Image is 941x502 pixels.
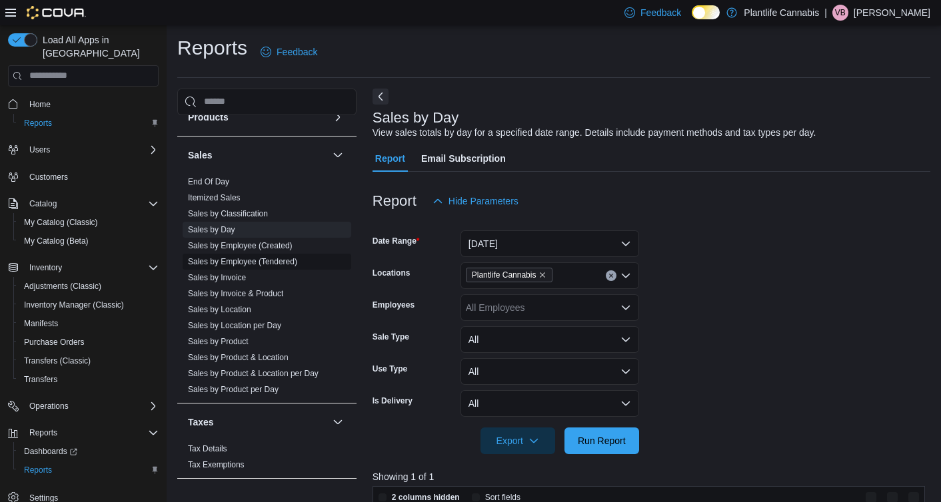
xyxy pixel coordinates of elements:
[3,423,164,442] button: Reports
[24,425,63,441] button: Reports
[461,358,639,385] button: All
[188,257,297,266] a: Sales by Employee (Tendered)
[13,114,164,132] button: Reports
[188,225,235,234] a: Sales by Day
[24,446,77,457] span: Dashboards
[188,209,268,218] a: Sales by Classification
[188,240,293,251] span: Sales by Employee (Created)
[373,470,930,483] p: Showing 1 of 1
[24,142,55,158] button: Users
[3,167,164,186] button: Customers
[373,236,420,246] label: Date Range
[19,233,159,249] span: My Catalog (Beta)
[24,337,85,348] span: Purchase Orders
[19,115,57,131] a: Reports
[620,270,631,281] button: Open list of options
[24,398,159,414] span: Operations
[373,110,459,126] h3: Sales by Day
[3,258,164,277] button: Inventory
[19,115,159,131] span: Reports
[19,297,129,313] a: Inventory Manager (Classic)
[24,260,159,276] span: Inventory
[24,425,159,441] span: Reports
[29,99,51,110] span: Home
[373,364,407,374] label: Use Type
[19,353,159,369] span: Transfers (Classic)
[19,214,103,230] a: My Catalog (Classic)
[13,370,164,389] button: Transfers
[449,194,518,208] span: Hide Parameters
[832,5,848,21] div: Victoria Brown
[488,427,547,454] span: Export
[373,89,389,105] button: Next
[29,198,57,209] span: Catalog
[19,316,159,332] span: Manifests
[29,427,57,438] span: Reports
[373,193,417,209] h3: Report
[373,268,411,278] label: Locations
[24,196,62,212] button: Catalog
[24,281,101,292] span: Adjustments (Classic)
[188,415,327,429] button: Taxes
[177,174,357,403] div: Sales
[24,97,56,113] a: Home
[24,142,159,158] span: Users
[24,465,52,475] span: Reports
[854,5,930,21] p: [PERSON_NAME]
[177,35,247,61] h1: Reports
[19,214,159,230] span: My Catalog (Classic)
[835,5,846,21] span: VB
[188,273,246,282] a: Sales by Invoice
[24,169,73,185] a: Customers
[578,434,626,447] span: Run Report
[29,144,50,155] span: Users
[13,352,164,370] button: Transfers (Classic)
[188,369,319,378] a: Sales by Product & Location per Day
[373,300,415,310] label: Employees
[255,39,323,65] a: Feedback
[29,401,69,411] span: Operations
[13,296,164,314] button: Inventory Manager (Classic)
[19,462,159,478] span: Reports
[692,5,720,19] input: Dark Mode
[606,270,616,281] button: Clear input
[188,305,251,314] a: Sales by Location
[480,427,555,454] button: Export
[19,233,94,249] a: My Catalog (Beta)
[188,193,241,202] a: Itemized Sales
[24,96,159,113] span: Home
[13,314,164,333] button: Manifests
[188,111,229,124] h3: Products
[427,188,524,214] button: Hide Parameters
[24,356,91,366] span: Transfers (Classic)
[640,6,681,19] span: Feedback
[13,232,164,250] button: My Catalog (Beta)
[188,337,249,346] a: Sales by Product
[188,444,227,453] a: Tax Details
[13,461,164,479] button: Reports
[277,45,317,59] span: Feedback
[19,334,90,350] a: Purchase Orders
[188,321,281,330] a: Sales by Location per Day
[824,5,827,21] p: |
[538,271,546,279] button: Remove Plantlife Cannabis from selection in this group
[24,118,52,128] span: Reports
[188,460,245,469] a: Tax Exemptions
[330,147,346,163] button: Sales
[188,148,213,162] h3: Sales
[24,374,57,385] span: Transfers
[19,462,57,478] a: Reports
[19,334,159,350] span: Purchase Orders
[19,443,159,459] span: Dashboards
[3,140,164,159] button: Users
[188,176,229,187] span: End Of Day
[188,385,279,394] a: Sales by Product per Day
